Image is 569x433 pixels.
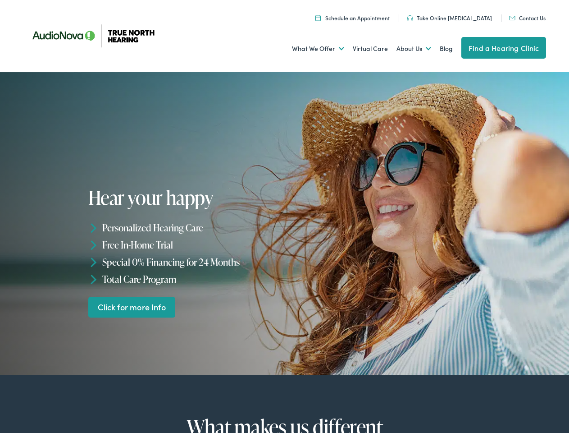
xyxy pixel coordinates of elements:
h1: Hear your happy [88,187,287,208]
a: Take Online [MEDICAL_DATA] [407,14,492,22]
li: Total Care Program [88,271,287,288]
a: Find a Hearing Clinic [461,37,546,59]
li: Special 0% Financing for 24 Months [88,253,287,271]
a: About Us [396,32,431,65]
li: Personalized Hearing Care [88,219,287,236]
a: Schedule an Appointment [315,14,390,22]
img: Icon symbolizing a calendar in color code ffb348 [315,15,321,21]
a: Blog [440,32,453,65]
a: Click for more Info [88,297,176,318]
a: What We Offer [292,32,344,65]
img: Mail icon in color code ffb348, used for communication purposes [509,16,515,20]
a: Virtual Care [353,32,388,65]
a: Contact Us [509,14,546,22]
img: Headphones icon in color code ffb348 [407,15,413,21]
li: Free In-Home Trial [88,236,287,253]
